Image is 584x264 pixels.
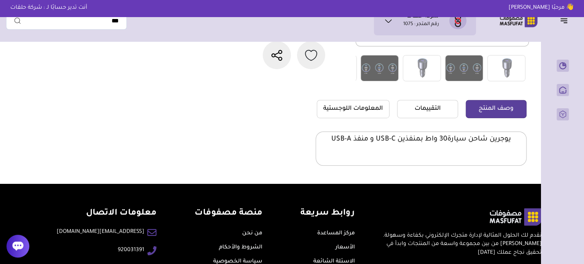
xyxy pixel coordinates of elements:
[5,4,93,12] p: أنت تدير حسابًا لـ : شركة حلقات
[494,13,543,28] img: Logo
[57,208,156,219] h4: معلومات الاتصال
[242,231,262,237] a: من نحن
[317,231,355,237] a: مركز المساعدة
[331,135,511,144] p: يوجرين شاحن سيارة30 واط بمنفذين USB-C و منفذ USB-A
[378,232,542,257] p: نقدم لك الحلول المثالية لإدارة متجرك الإلكتروني بكفاءة وسهولة. [PERSON_NAME] من بين مجموعة واسعة ...
[361,55,399,81] img: Product thumb
[397,100,458,118] a: التقييمات
[300,208,355,219] h4: روابط سريعة
[195,208,262,219] h4: منصة مصفوفات
[219,245,262,251] a: الشروط والأحكام
[487,55,525,81] img: Product thumb
[503,4,579,12] p: 👋 مرحبًا [PERSON_NAME]
[403,55,441,81] img: Product thumb
[317,100,389,118] a: المعلومات اللوجستية
[449,12,466,29] img: شركة حلقات
[445,55,483,81] img: Product thumb
[407,13,439,21] h1: شركة حلقات
[335,245,355,251] a: الأسعار
[403,21,439,28] p: رقم المتجر : 1075
[118,246,144,255] a: 920031391
[57,228,144,236] a: [EMAIL_ADDRESS][DOMAIN_NAME]
[466,100,527,118] a: وصف المنتج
